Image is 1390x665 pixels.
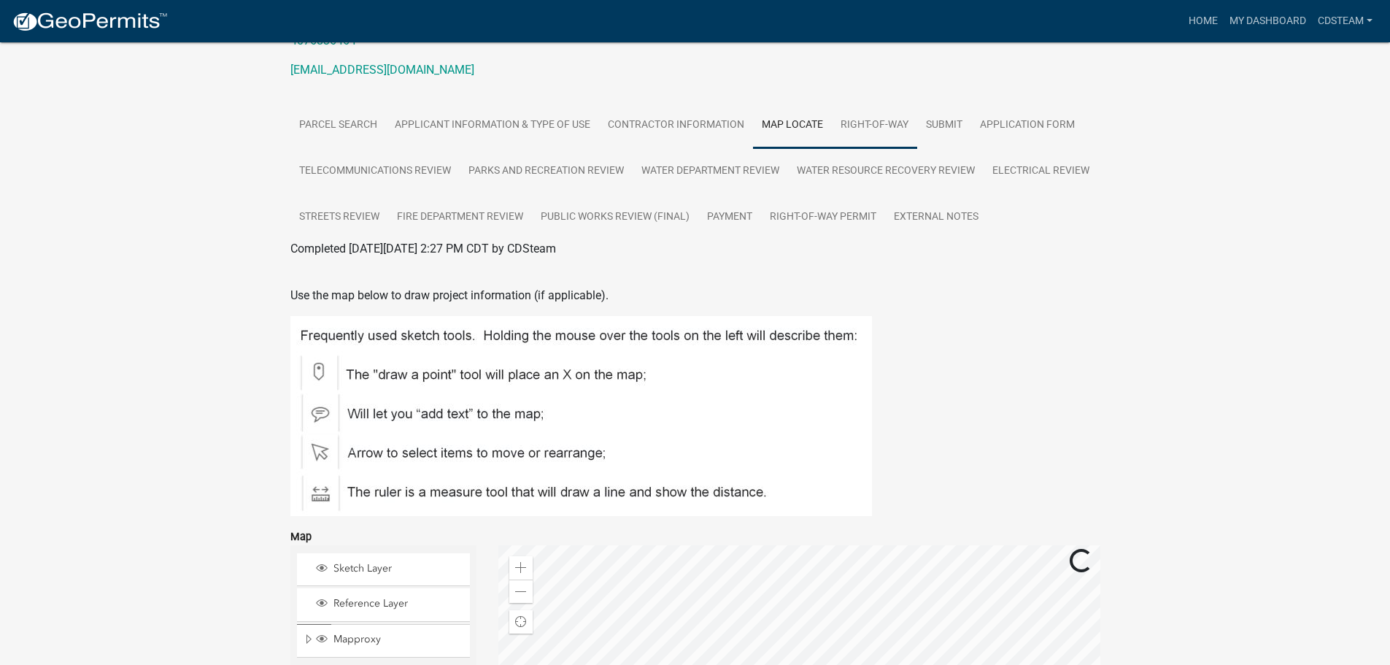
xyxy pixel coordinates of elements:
span: Completed [DATE][DATE] 2:27 PM CDT by CDSteam [290,242,556,255]
a: Submit [917,102,971,149]
div: Zoom out [509,580,533,603]
a: My Dashboard [1224,7,1312,35]
div: Mapproxy [314,633,465,647]
div: Sketch Layer [314,562,465,577]
a: Map Locate [753,102,832,149]
li: Mapproxy [297,624,470,658]
a: Contractor Information [599,102,753,149]
a: Parcel search [290,102,386,149]
li: Sketch Layer [297,553,470,586]
a: Right-of-Way [832,102,917,149]
a: Public Works Review (Final) [532,194,698,241]
a: Water Resource Recovery Review [788,148,984,195]
a: Parks and Recreation Review [460,148,633,195]
a: Telecommunications Review [290,148,460,195]
span: Mapproxy [330,633,465,646]
a: [EMAIL_ADDRESS][DOMAIN_NAME] [290,63,474,77]
li: Reference Layer [297,588,470,621]
div: Reference Layer [314,597,465,612]
a: External Notes [885,194,987,241]
span: Reference Layer [330,597,465,610]
span: Expand [303,633,314,648]
a: Electrical Review [984,148,1098,195]
label: Map [290,532,312,542]
span: Sketch Layer [330,562,465,575]
div: Find my location [509,610,533,634]
ul: Layer List [296,550,471,661]
p: Use the map below to draw project information (if applicable). [290,287,1100,304]
div: Zoom in [509,556,533,580]
a: Applicant Information & Type of Use [386,102,599,149]
a: Payment [698,194,761,241]
img: Map_Tools_2fdb9486-cf8f-4cbf-98eb-84a2d70bc538.JPG [290,316,872,516]
a: Streets Review [290,194,388,241]
a: Home [1183,7,1224,35]
a: Right-Of-Way Permit [761,194,885,241]
a: Water Department Review [633,148,788,195]
a: Application Form [971,102,1084,149]
a: CDSteam [1312,7,1378,35]
a: Fire Department Review [388,194,532,241]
